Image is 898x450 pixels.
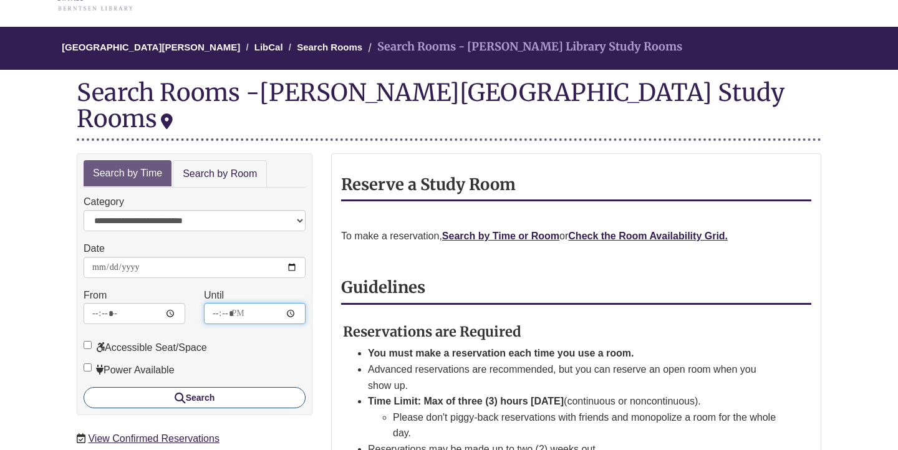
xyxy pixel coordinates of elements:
strong: Time Limit: Max of three (3) hours [DATE] [368,396,564,406]
li: Search Rooms - [PERSON_NAME] Library Study Rooms [365,38,682,56]
div: Search Rooms - [77,79,821,140]
a: Search by Time [84,160,171,187]
a: Search Rooms [297,42,362,52]
strong: You must make a reservation each time you use a room. [368,348,634,358]
p: To make a reservation, or [341,228,811,244]
li: Advanced reservations are recommended, but you can reserve an open room when you show up. [368,361,781,393]
a: Check the Room Availability Grid. [568,231,728,241]
a: [GEOGRAPHIC_DATA][PERSON_NAME] [62,42,240,52]
label: Power Available [84,362,175,378]
nav: Breadcrumb [77,27,821,70]
input: Accessible Seat/Space [84,341,92,349]
a: Search by Time or Room [442,231,559,241]
a: View Confirmed Reservations [88,433,219,444]
label: From [84,287,107,304]
label: Until [204,287,224,304]
li: Please don't piggy-back reservations with friends and monopolize a room for the whole day. [393,409,781,441]
strong: Reservations are Required [343,323,521,340]
a: Search by Room [173,160,267,188]
div: [PERSON_NAME][GEOGRAPHIC_DATA] Study Rooms [77,77,785,133]
strong: Reserve a Study Room [341,175,516,194]
a: LibCal [254,42,283,52]
label: Category [84,194,124,210]
strong: Guidelines [341,277,425,297]
input: Power Available [84,363,92,371]
button: Search [84,387,306,408]
li: (continuous or noncontinuous). [368,393,781,441]
label: Date [84,241,105,257]
label: Accessible Seat/Space [84,340,207,356]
